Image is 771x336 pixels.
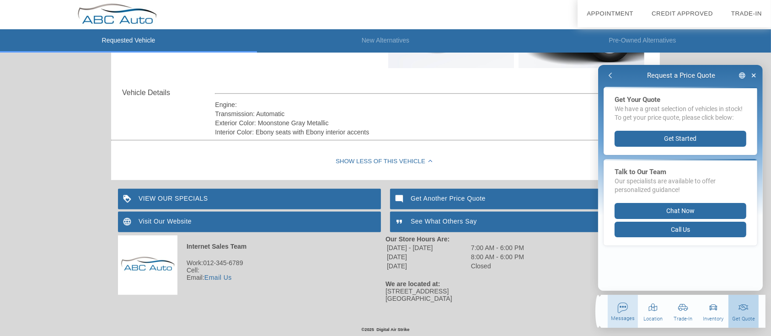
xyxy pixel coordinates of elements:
a: VIEW OUR SPECIALS [118,189,381,209]
td: [DATE] [386,262,470,270]
img: ic_language_white_24dp_2x.png [118,212,139,232]
iframe: Chat Assistance [590,57,771,336]
td: 7:00 AM - 6:00 PM [471,244,525,252]
strong: We are located at: [385,280,440,288]
div: Work: [118,259,385,267]
td: [DATE] - [DATE] [386,244,470,252]
td: Closed [471,262,525,270]
a: Email Us [204,274,232,281]
img: ic_loyalty_white_24dp_2x.png [118,189,139,209]
span: 012-345-6789 [203,259,243,267]
li: New Alternatives [257,29,514,53]
a: See What Others Say [390,212,653,232]
div: [STREET_ADDRESS] [GEOGRAPHIC_DATA] [385,288,653,302]
a: Credit Approved [652,10,713,17]
div: Engine: [215,100,647,109]
div: Transmission: Automatic [215,109,647,118]
strong: Internet Sales Team [187,243,246,250]
div: Interior Color: Ebony seats with Ebony interior accents [215,128,647,137]
img: ic_mode_comment_white_24dp_2x.png [390,189,411,209]
div: Cell: [118,267,385,274]
div: Show Less of this Vehicle [111,144,660,180]
li: Pre-Owned Alternatives [514,29,771,53]
a: Get Another Price Quote [390,189,653,209]
td: 8:00 AM - 6:00 PM [471,253,525,261]
a: Visit Our Website [118,212,381,232]
img: ic_format_quote_white_24dp_2x.png [390,212,411,232]
a: Appointment [587,10,633,17]
a: Trade-In [731,10,762,17]
div: Vehicle Details [122,87,215,98]
div: Email: [118,274,385,281]
td: [DATE] [386,253,470,261]
strong: Our Store Hours Are: [385,235,450,243]
div: Exterior Color: Moonstone Gray Metallic [215,118,647,128]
